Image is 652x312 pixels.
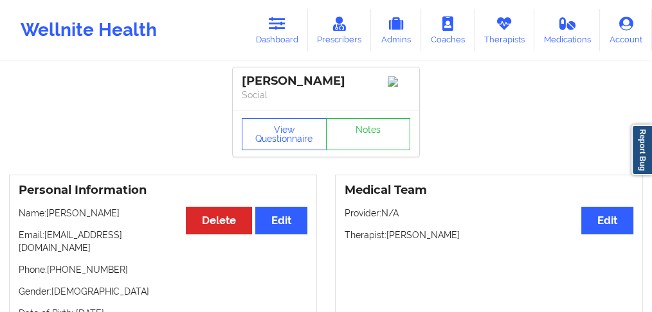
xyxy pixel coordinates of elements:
[631,125,652,175] a: Report Bug
[421,9,475,51] a: Coaches
[242,74,410,89] div: [PERSON_NAME]
[345,229,633,241] p: Therapist: [PERSON_NAME]
[345,207,633,220] p: Provider: N/A
[242,118,327,150] button: View Questionnaire
[186,207,252,234] button: Delete
[371,9,421,51] a: Admins
[19,183,307,198] h3: Personal Information
[345,183,633,198] h3: Medical Team
[246,9,308,51] a: Dashboard
[255,207,307,234] button: Edit
[326,118,411,150] a: Notes
[475,9,534,51] a: Therapists
[19,285,307,298] p: Gender: [DEMOGRAPHIC_DATA]
[581,207,633,234] button: Edit
[19,263,307,276] p: Phone: [PHONE_NUMBER]
[19,229,307,254] p: Email: [EMAIL_ADDRESS][DOMAIN_NAME]
[242,89,410,101] p: Social
[534,9,601,51] a: Medications
[308,9,372,51] a: Prescribers
[388,76,410,87] img: Image%2Fplaceholer-image.png
[19,207,307,220] p: Name: [PERSON_NAME]
[600,9,652,51] a: Account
